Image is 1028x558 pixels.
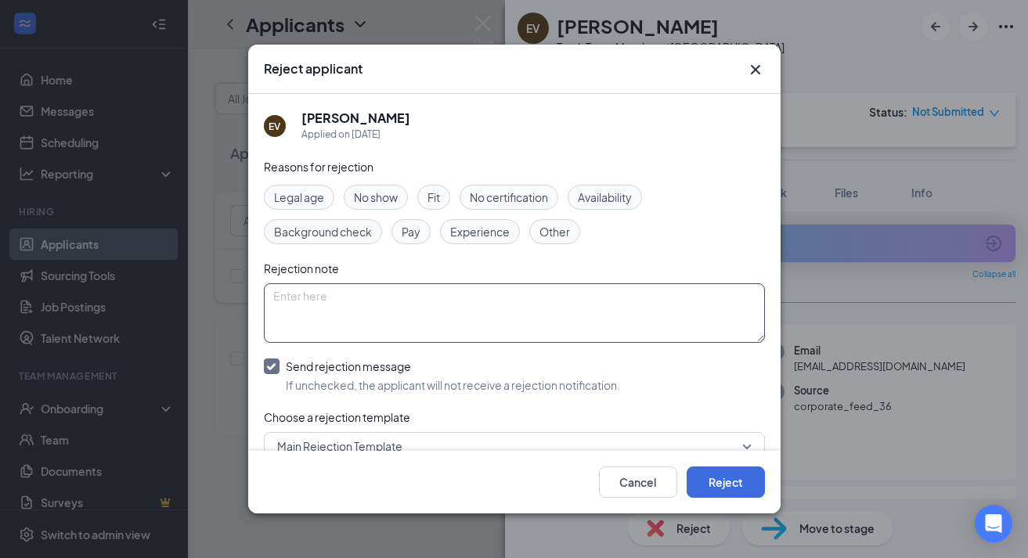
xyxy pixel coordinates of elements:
span: Reasons for rejection [264,160,373,174]
button: Cancel [599,466,677,498]
span: Experience [450,223,510,240]
span: No certification [470,189,548,206]
span: Other [539,223,570,240]
div: EV [269,120,280,133]
span: Main Rejection Template [277,434,402,458]
div: Applied on [DATE] [301,127,410,142]
button: Reject [687,466,765,498]
span: No show [354,189,398,206]
span: Pay [402,223,420,240]
svg: Cross [746,60,765,79]
span: Fit [427,189,440,206]
div: Open Intercom Messenger [975,505,1012,542]
button: Close [746,60,765,79]
span: Rejection note [264,261,339,275]
span: Background check [274,223,372,240]
h5: [PERSON_NAME] [301,110,410,127]
span: Availability [578,189,632,206]
span: Choose a rejection template [264,410,410,424]
span: Legal age [274,189,324,206]
h3: Reject applicant [264,60,363,77]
